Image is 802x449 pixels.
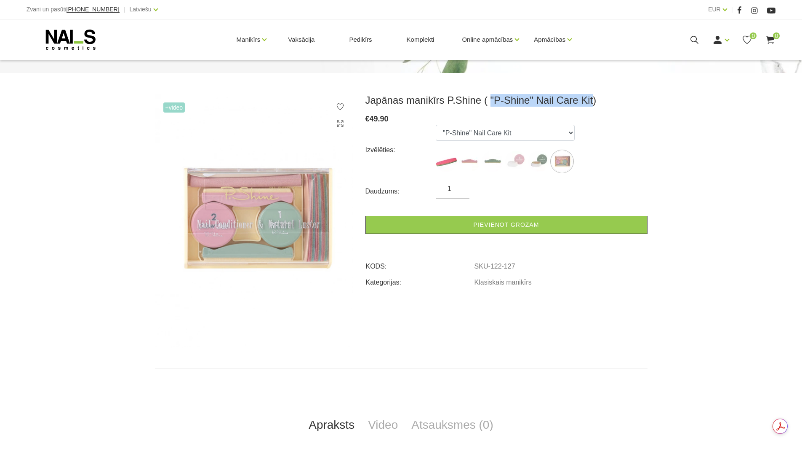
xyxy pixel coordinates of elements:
span: € [365,115,370,123]
a: Online apmācības [462,23,513,56]
a: Atsauksmes (0) [405,411,500,439]
a: EUR [708,4,721,14]
img: ... [528,151,549,172]
a: Klasiskais manikīrs [474,279,532,286]
img: ... [459,151,480,172]
span: | [731,4,733,15]
img: ... [552,151,573,172]
a: Latviešu [130,4,152,14]
span: 49.90 [370,115,389,123]
a: Manikīrs [237,23,261,56]
div: Izvēlēties: [365,143,436,157]
img: Japānas manikīrs P.Shine [155,94,353,347]
div: Zvani un pasūti [27,4,120,15]
a: Komplekti [400,19,441,60]
span: +Video [163,102,185,113]
a: Pedikīrs [342,19,378,60]
a: Pievienot grozam [365,216,647,234]
div: Daudzums: [365,185,436,198]
img: ... [482,151,503,172]
a: SKU-122-127 [474,263,515,270]
a: 0 [742,35,752,45]
span: 0 [750,32,757,39]
a: Apmācības [534,23,565,56]
a: 0 [765,35,775,45]
span: 0 [773,32,780,39]
a: Vaksācija [281,19,321,60]
td: KODS: [365,255,474,272]
a: [PHONE_NUMBER] [67,6,120,13]
img: ... [505,151,526,172]
a: Video [361,411,405,439]
span: | [124,4,125,15]
a: Apraksts [302,411,361,439]
img: ... [436,151,457,172]
h3: Japānas manikīrs P.Shine ( "P-Shine" Nail Care Kit) [365,94,647,107]
td: Kategorijas: [365,272,474,288]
